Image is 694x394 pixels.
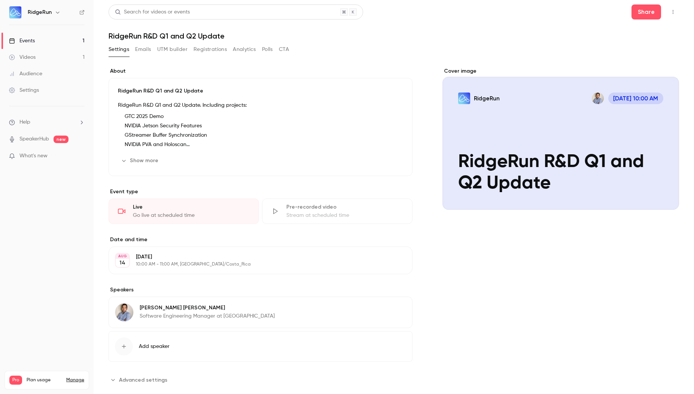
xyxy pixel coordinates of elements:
[109,188,413,196] p: Event type
[262,43,273,55] button: Polls
[109,374,413,386] section: Advanced settings
[109,198,259,224] div: LiveGo live at scheduled time
[279,43,289,55] button: CTA
[109,331,413,362] button: Add speaker
[109,43,129,55] button: Settings
[442,67,679,75] label: Cover image
[9,118,85,126] li: help-dropdown-opener
[262,198,413,224] div: Pre-recorded videoStream at scheduled time
[136,253,373,261] p: [DATE]
[119,259,125,267] p: 14
[140,312,275,320] p: Software Engineering Manager at [GEOGRAPHIC_DATA]
[9,54,36,61] div: Videos
[109,374,172,386] button: Advanced settings
[116,254,129,259] div: AUG
[66,377,84,383] a: Manage
[118,87,403,95] p: RidgeRun R&D Q1 and Q2 Update
[109,286,413,294] label: Speakers
[109,31,679,40] h1: RidgeRun R&D Q1 and Q2 Update
[9,376,22,385] span: Pro
[286,212,403,219] div: Stream at scheduled time
[122,141,403,149] li: NVIDIA PVA and Holoscan
[122,113,403,121] li: GTC 2025 Demo
[9,6,21,18] img: RidgeRun
[9,70,42,78] div: Audience
[194,43,227,55] button: Registrations
[122,122,403,130] li: NVIDIA Jetson Security Features
[9,37,35,45] div: Events
[118,101,403,110] p: RidgeRun R&D Q1 and Q2 Update. Including projects:
[19,118,30,126] span: Help
[109,236,413,243] label: Date and time
[135,43,151,55] button: Emails
[9,87,39,94] div: Settings
[115,8,190,16] div: Search for videos or events
[286,203,403,211] div: Pre-recorded video
[115,303,133,321] img: Carlos Rodriguez
[139,343,170,350] span: Add speaker
[27,377,62,383] span: Plan usage
[157,43,188,55] button: UTM builder
[54,136,69,143] span: new
[19,135,49,143] a: SpeakerHub
[19,152,48,160] span: What's new
[28,9,52,16] h6: RidgeRun
[119,376,167,384] span: Advanced settings
[442,67,679,210] section: Cover image
[140,304,275,312] p: [PERSON_NAME] [PERSON_NAME]
[109,297,413,328] div: Carlos Rodriguez[PERSON_NAME] [PERSON_NAME]Software Engineering Manager at [GEOGRAPHIC_DATA]
[631,4,661,19] button: Share
[136,261,373,267] p: 10:00 AM - 11:00 AM, [GEOGRAPHIC_DATA]/Costa_Rica
[122,131,403,139] li: GStreamer Buffer Synchronization
[133,203,250,211] div: Live
[233,43,256,55] button: Analytics
[109,67,413,75] label: About
[118,155,163,167] button: Show more
[133,212,250,219] div: Go live at scheduled time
